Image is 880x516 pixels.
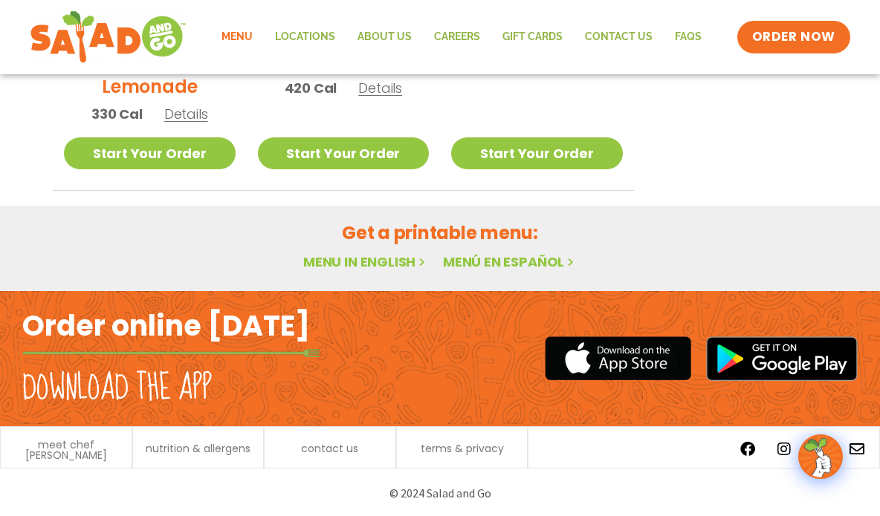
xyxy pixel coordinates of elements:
nav: Menu [210,20,713,54]
h2: Download the app [22,368,212,409]
a: Careers [423,20,491,54]
span: Details [164,105,208,123]
a: Menu in English [303,252,428,271]
a: GIFT CARDS [491,20,574,54]
a: Start Your Order [258,137,430,169]
a: ORDER NOW [737,21,850,53]
span: ORDER NOW [752,28,835,46]
img: appstore [545,334,691,382]
a: Locations [264,20,346,54]
a: Start Your Order [64,137,236,169]
a: Menú en español [443,252,577,271]
img: fork [22,349,320,357]
a: Start Your Order [451,137,623,169]
a: About Us [346,20,423,54]
a: contact us [301,443,358,454]
a: nutrition & allergens [146,443,250,454]
h2: Order online [DATE] [22,307,310,344]
img: wpChatIcon [800,436,841,477]
h2: Get a printable menu: [53,220,827,246]
span: 420 Cal [285,78,337,98]
a: Contact Us [574,20,664,54]
img: new-SAG-logo-768×292 [30,7,187,67]
a: meet chef [PERSON_NAME] [8,440,124,460]
img: google_play [706,336,858,381]
span: 330 Cal [91,104,143,124]
span: Details [358,79,402,97]
a: terms & privacy [421,443,504,454]
a: Menu [210,20,264,54]
p: © 2024 Salad and Go [24,483,856,503]
a: FAQs [664,20,713,54]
